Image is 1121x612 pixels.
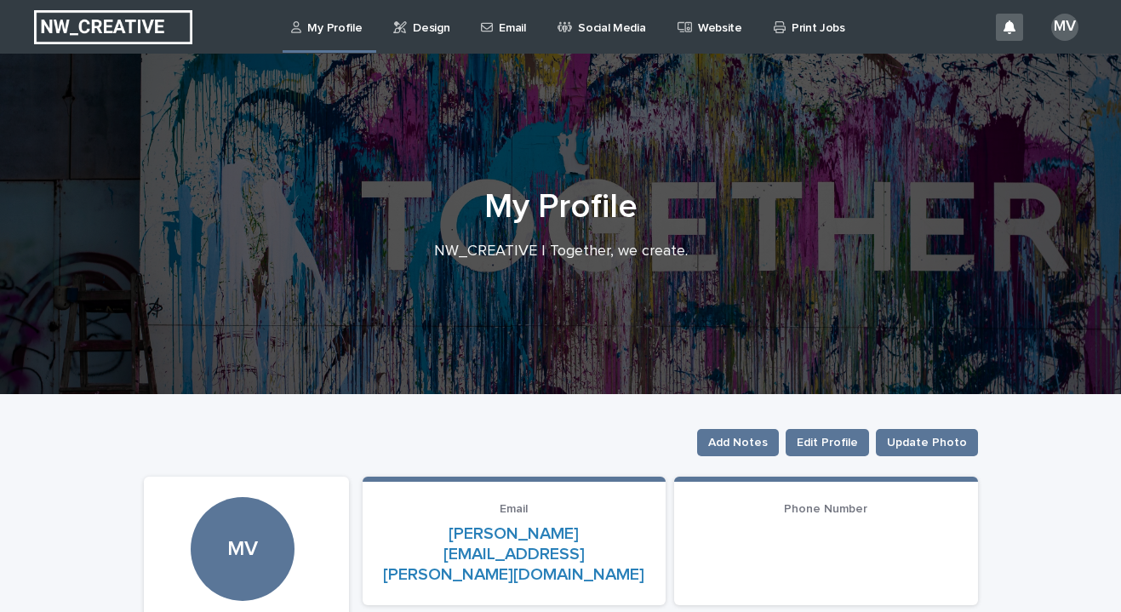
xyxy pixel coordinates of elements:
[887,434,967,451] span: Update Photo
[784,503,867,515] span: Phone Number
[144,186,978,227] h1: My Profile
[500,503,528,515] span: Email
[786,429,869,456] button: Edit Profile
[708,434,768,451] span: Add Notes
[876,429,978,456] button: Update Photo
[34,10,192,44] img: EUIbKjtiSNGbmbK7PdmN
[797,434,858,451] span: Edit Profile
[1051,14,1078,41] div: MV
[383,525,644,583] a: [PERSON_NAME][EMAIL_ADDRESS][PERSON_NAME][DOMAIN_NAME]
[697,429,779,456] button: Add Notes
[220,243,901,261] p: NW_CREATIVE | Together, we create.
[191,433,295,562] div: MV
